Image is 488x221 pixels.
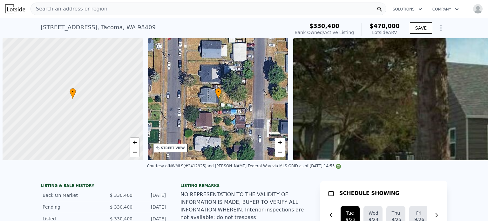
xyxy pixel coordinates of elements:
a: Zoom out [275,147,285,157]
div: Fri [414,210,423,216]
div: Thu [391,210,400,216]
button: Show Options [435,22,447,34]
span: $ 330,400 [110,204,132,210]
div: [STREET_ADDRESS] , Tacoma , WA 98409 [41,23,156,32]
div: [DATE] [138,192,166,198]
a: Zoom out [130,147,139,157]
div: LISTING & SALE HISTORY [41,183,168,190]
span: $ 330,400 [110,193,132,198]
a: Zoom in [275,138,285,147]
div: • [215,88,221,99]
span: − [278,148,282,156]
span: $470,000 [369,23,400,29]
div: Lotside ARV [369,29,400,36]
a: Zoom in [130,138,139,147]
span: $330,400 [309,23,339,29]
span: Search an address or region [31,5,107,13]
button: SAVE [410,22,432,34]
span: Bank Owned / [295,30,324,35]
span: Active Listing [324,30,354,35]
span: • [70,89,76,95]
button: Solutions [388,3,427,15]
div: STREET VIEW [161,146,185,150]
div: Tue [346,210,355,216]
span: + [132,138,137,146]
div: Back On Market [43,192,99,198]
div: • [70,88,76,99]
div: Courtesy of NWMLS (#2412925) and [PERSON_NAME] Federal Way via MLS GRID as of [DATE] 14:55 [147,164,341,168]
img: NWMLS Logo [336,164,341,169]
div: Wed [369,210,377,216]
img: avatar [473,4,483,14]
div: Listing remarks [180,183,308,188]
img: Lotside [5,4,25,13]
h1: SCHEDULE SHOWING [339,190,399,197]
div: Pending [43,204,99,210]
span: • [215,89,221,95]
span: + [278,138,282,146]
div: [DATE] [138,204,166,210]
button: Company [427,3,464,15]
span: − [132,148,137,156]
